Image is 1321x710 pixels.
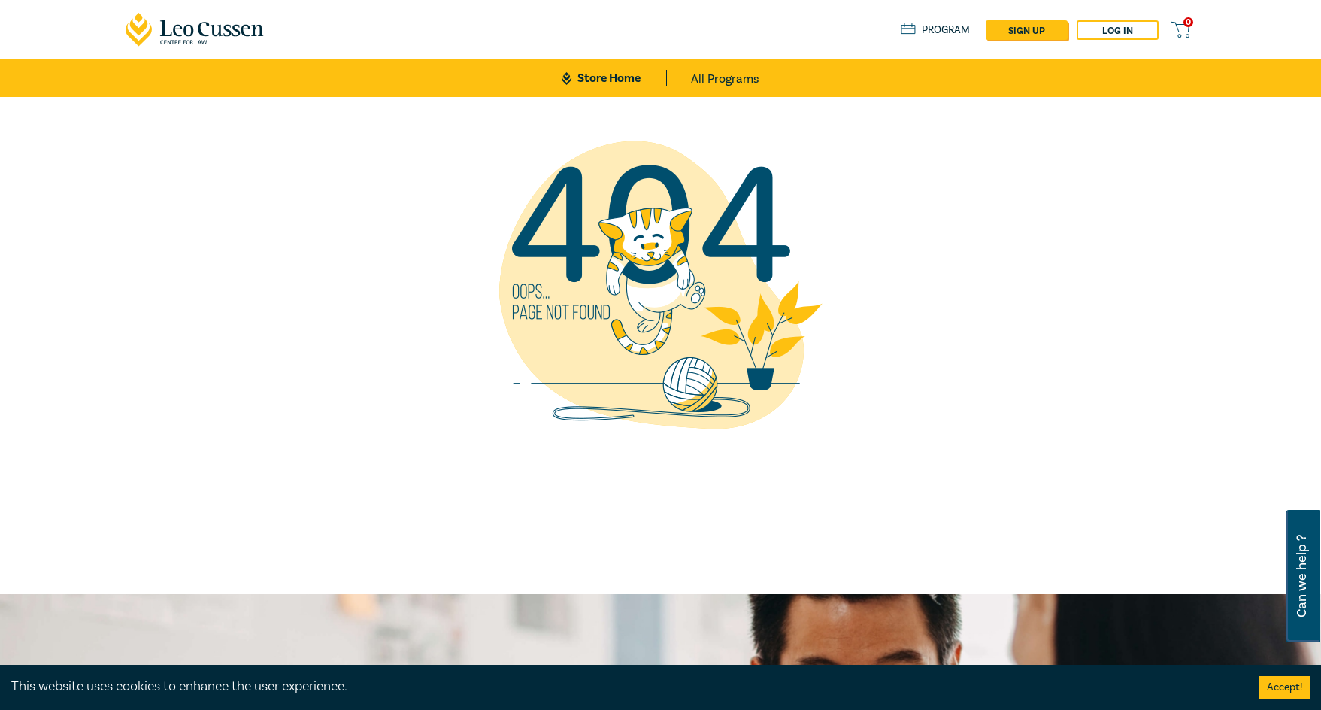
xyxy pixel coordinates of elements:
[1295,519,1309,633] span: Can we help ?
[1077,20,1159,40] a: Log in
[1183,17,1193,27] span: 0
[562,70,666,86] a: Store Home
[901,22,971,38] a: Program
[11,677,1237,696] div: This website uses cookies to enhance the user experience.
[1259,676,1310,699] button: Accept cookies
[473,97,849,473] img: not found
[986,20,1068,40] a: sign up
[691,59,759,97] a: All Programs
